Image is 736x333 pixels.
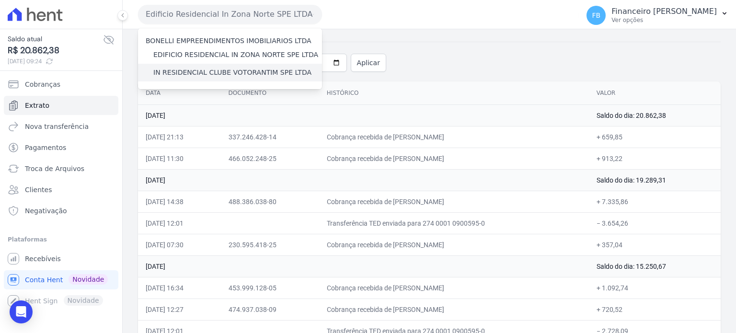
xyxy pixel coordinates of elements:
p: Financeiro [PERSON_NAME] [611,7,717,16]
span: Nova transferência [25,122,89,131]
button: FB Financeiro [PERSON_NAME] Ver opções [579,2,736,29]
td: [DATE] [138,104,589,126]
a: Pagamentos [4,138,118,157]
td: 474.937.038-09 [221,299,319,320]
a: Troca de Arquivos [4,159,118,178]
td: Cobrança recebida de [PERSON_NAME] [319,234,589,255]
td: + 913,22 [589,148,721,169]
span: Novidade [69,274,108,285]
span: Recebíveis [25,254,61,264]
span: Negativação [25,206,67,216]
td: 230.595.418-25 [221,234,319,255]
span: FB [592,12,600,19]
label: BONELLI EMPREENDIMENTOS IMOBILIARIOS LTDA [146,37,311,45]
td: + 720,52 [589,299,721,320]
th: Histórico [319,81,589,105]
th: Valor [589,81,721,105]
span: Pagamentos [25,143,66,152]
td: [DATE] [138,255,589,277]
span: [DATE] 09:24 [8,57,103,66]
td: Saldo do dia: 20.862,38 [589,104,721,126]
th: Data [138,81,221,105]
td: + 659,85 [589,126,721,148]
span: Saldo atual [8,34,103,44]
span: Cobranças [25,80,60,89]
td: Saldo do dia: 19.289,31 [589,169,721,191]
td: 453.999.128-05 [221,277,319,299]
td: 488.386.038-80 [221,191,319,212]
td: Cobrança recebida de [PERSON_NAME] [319,191,589,212]
td: + 1.092,74 [589,277,721,299]
td: Cobrança recebida de [PERSON_NAME] [319,148,589,169]
span: Troca de Arquivos [25,164,84,173]
td: [DATE] 16:34 [138,277,221,299]
span: Extrato [25,101,49,110]
td: [DATE] 11:30 [138,148,221,169]
td: + 7.335,86 [589,191,721,212]
nav: Sidebar [8,75,115,310]
td: [DATE] 21:13 [138,126,221,148]
div: Plataformas [8,234,115,245]
span: R$ 20.862,38 [8,44,103,57]
td: Cobrança recebida de [PERSON_NAME] [319,277,589,299]
td: + 357,04 [589,234,721,255]
p: Ver opções [611,16,717,24]
button: Aplicar [351,54,386,72]
th: Documento [221,81,319,105]
span: Conta Hent [25,275,63,285]
label: EDIFICIO RESIDENCIAL IN ZONA NORTE SPE LTDA [153,50,318,60]
td: [DATE] 14:38 [138,191,221,212]
td: − 3.654,26 [589,212,721,234]
a: Nova transferência [4,117,118,136]
td: Saldo do dia: 15.250,67 [589,255,721,277]
td: Transferência TED enviada para 274 0001 0900595-0 [319,212,589,234]
a: Recebíveis [4,249,118,268]
label: IN RESIDENCIAL CLUBE VOTORANTIM SPE LTDA [153,68,311,78]
a: Negativação [4,201,118,220]
td: Cobrança recebida de [PERSON_NAME] [319,126,589,148]
td: [DATE] 12:27 [138,299,221,320]
a: Extrato [4,96,118,115]
a: Clientes [4,180,118,199]
td: Cobrança recebida de [PERSON_NAME] [319,299,589,320]
span: Clientes [25,185,52,195]
button: Edificio Residencial In Zona Norte SPE LTDA [138,5,322,24]
td: [DATE] 07:30 [138,234,221,255]
td: 466.052.248-25 [221,148,319,169]
td: 337.246.428-14 [221,126,319,148]
a: Conta Hent Novidade [4,270,118,289]
td: [DATE] [138,169,589,191]
td: [DATE] 12:01 [138,212,221,234]
a: Cobranças [4,75,118,94]
div: Open Intercom Messenger [10,300,33,323]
